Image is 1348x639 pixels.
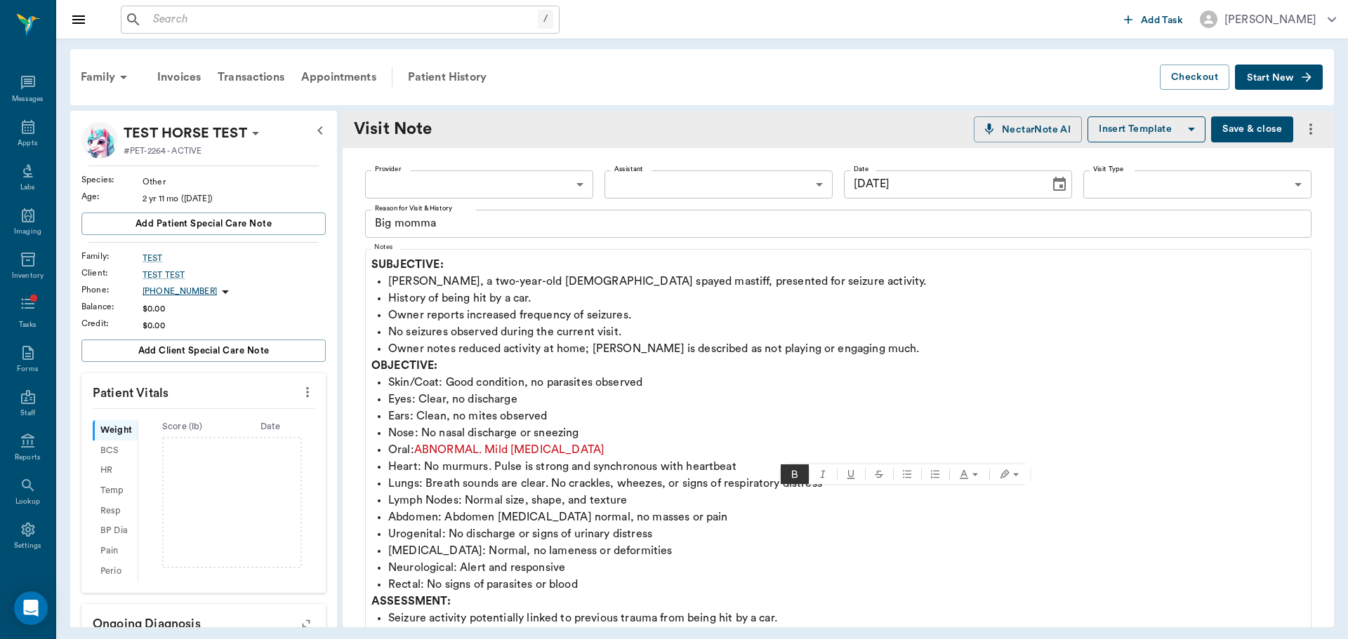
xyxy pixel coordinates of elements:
div: $0.00 [143,302,326,315]
div: Settings [14,541,42,551]
button: Bold [781,464,809,484]
div: Resp [93,501,138,521]
label: Notes [374,242,393,252]
div: Labs [20,182,35,193]
div: Reports [15,452,41,463]
div: Forms [17,364,38,375]
p: Owner notes reduced activity at home; [PERSON_NAME] is described as not playing or engaging much. [388,340,1305,357]
p: Heart: No murmurs. Pulse is strong and synchronous with heartbeat [388,458,1305,475]
button: Add patient Special Care Note [81,213,326,235]
span: Strikethrough (⌃D) [865,464,893,484]
div: Family [72,60,140,94]
p: #PET-2264 - ACTIVE [124,144,201,157]
div: BP Dia [93,521,138,542]
button: Save & close [1211,116,1293,142]
a: Patient History [399,60,495,94]
div: Imaging [14,227,41,237]
p: Neurological: Alert and responsive [388,559,1305,576]
button: Start New [1235,65,1323,90]
div: Other [143,175,326,188]
div: Credit : [81,317,143,330]
p: [PERSON_NAME], a two-year-old [DEMOGRAPHIC_DATA] spayed mastiff, presented for seizure activity. [388,273,1305,290]
div: Pain [93,541,138,561]
p: Owner reports increased frequency of seizures. [388,307,1305,323]
div: [PERSON_NAME] [1224,11,1316,28]
input: MM/DD/YYYY [844,170,1040,199]
p: No seizures observed during the current visit. [388,323,1305,340]
span: Underline (⌃U) [837,464,865,484]
span: Add patient Special Care Note [136,216,272,231]
span: ABNORMAL. Mild [MEDICAL_DATA] [414,444,604,455]
div: $0.00 [143,319,326,332]
span: Italic (⌃I) [809,464,837,484]
button: Text color [950,464,989,484]
div: Date [226,420,315,433]
label: Assistant [614,164,643,174]
button: more [1299,117,1323,141]
div: Invoices [149,60,209,94]
p: Urogenital: No discharge or signs of urinary distress [388,525,1305,542]
div: Staff [20,408,35,419]
strong: OBJECTIVE: [371,360,438,371]
p: Oral: [388,441,1305,458]
div: Species : [81,173,143,186]
div: Visit Note [354,116,459,142]
p: Seizure activity potentially linked to previous trauma from being hit by a car. [388,610,1305,626]
button: Strikethrough [865,464,893,484]
button: Italic [809,464,837,484]
label: Provider [375,164,401,174]
img: Profile Image [81,122,118,159]
button: more [296,380,319,404]
button: Text highlight [990,464,1030,484]
div: Weight [93,420,138,440]
p: Eyes: Clear, no discharge [388,391,1305,408]
a: Appointments [293,60,385,94]
div: Phone : [81,283,143,296]
div: 2 yr 11 mo ([DATE]) [143,192,326,205]
div: HR [93,461,138,481]
button: Ordered list [921,464,949,484]
p: Ears: Clean, no mites observed [388,408,1305,424]
p: Lungs: Breath sounds are clear. No crackles, wheezes, or signs of respiratory distress [388,475,1305,492]
textarea: Big momma [375,215,1302,231]
label: Reason for Visit & History [375,203,452,213]
p: History of being hit by a car. [388,290,1305,307]
div: Family : [81,250,143,262]
button: Add client Special Care Note [81,339,326,362]
span: Ordered list (⌃⇧9) [921,464,949,484]
button: Underline [837,464,865,484]
button: Checkout [1160,65,1229,90]
label: Visit Type [1093,164,1124,174]
span: Add client Special Care Note [138,343,270,358]
div: Client : [81,267,143,279]
label: Date [854,164,868,174]
div: Tasks [19,320,37,330]
button: Add Task [1118,6,1189,32]
p: TEST HORSE TEST [124,122,247,144]
p: Lymph Nodes: Normal size, shape, and texture [388,492,1305,509]
strong: SUBJECTIVE: [371,259,444,270]
div: Messages [12,94,44,105]
a: TEST TEST [143,269,326,281]
strong: ASSESSMENT: [371,596,451,607]
p: Nose: No nasal discharge or sneezing [388,424,1305,441]
p: Rectal: No signs of parasites or blood [388,576,1305,593]
div: Temp [93,480,138,501]
button: Bulleted list [893,464,921,484]
div: Balance : [81,300,143,313]
a: Transactions [209,60,293,94]
p: Abdomen: Abdomen [MEDICAL_DATA] normal, no masses or pain [388,509,1305,525]
input: Search [147,10,538,29]
div: Lookup [15,497,40,507]
button: Insert Template [1088,116,1205,142]
div: Appts [18,138,37,149]
p: [MEDICAL_DATA]: Normal, no lameness or deformities [388,542,1305,559]
span: Bold (⌃B) [781,464,809,484]
div: BCS [93,440,138,461]
button: [PERSON_NAME] [1189,6,1347,32]
p: Skin/Coat: Good condition, no parasites observed [388,374,1305,391]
